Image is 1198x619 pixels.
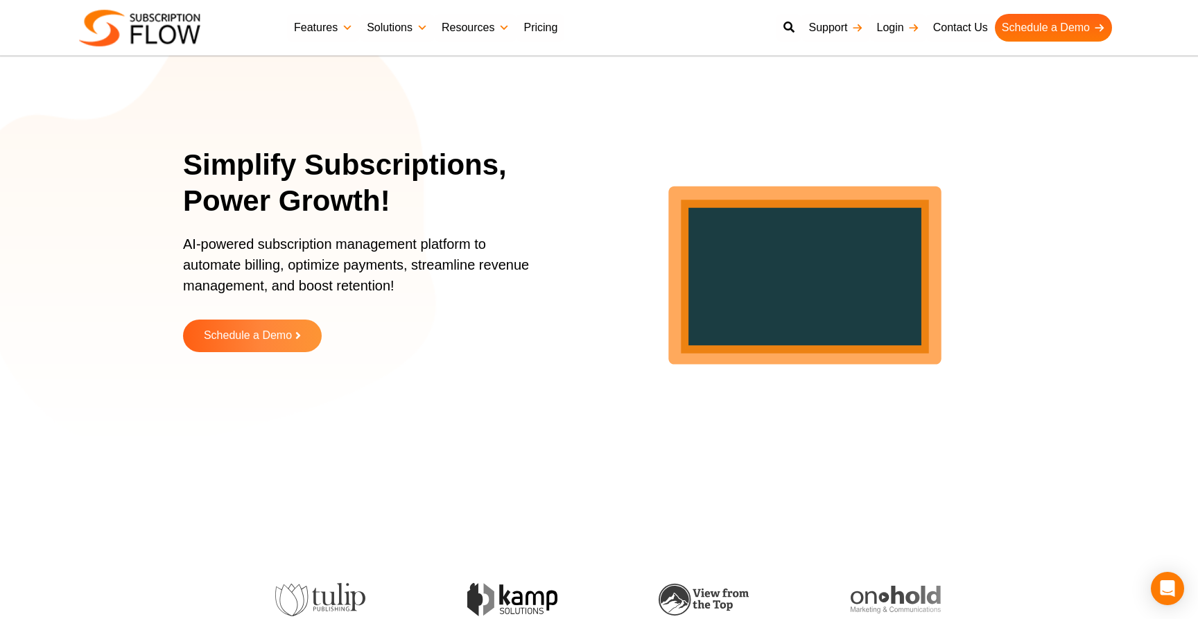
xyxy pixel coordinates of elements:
[1151,572,1184,605] div: Open Intercom Messenger
[801,14,869,42] a: Support
[849,586,939,613] img: onhold-marketing
[658,584,748,616] img: view-from-the-top
[275,583,365,616] img: tulip-publishing
[183,147,561,220] h1: Simplify Subscriptions, Power Growth!
[183,320,322,352] a: Schedule a Demo
[466,583,556,616] img: kamp-solution
[360,14,435,42] a: Solutions
[926,14,995,42] a: Contact Us
[204,330,292,342] span: Schedule a Demo
[870,14,926,42] a: Login
[79,10,200,46] img: Subscriptionflow
[516,14,564,42] a: Pricing
[435,14,516,42] a: Resources
[995,14,1112,42] a: Schedule a Demo
[287,14,360,42] a: Features
[183,234,544,310] p: AI-powered subscription management platform to automate billing, optimize payments, streamline re...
